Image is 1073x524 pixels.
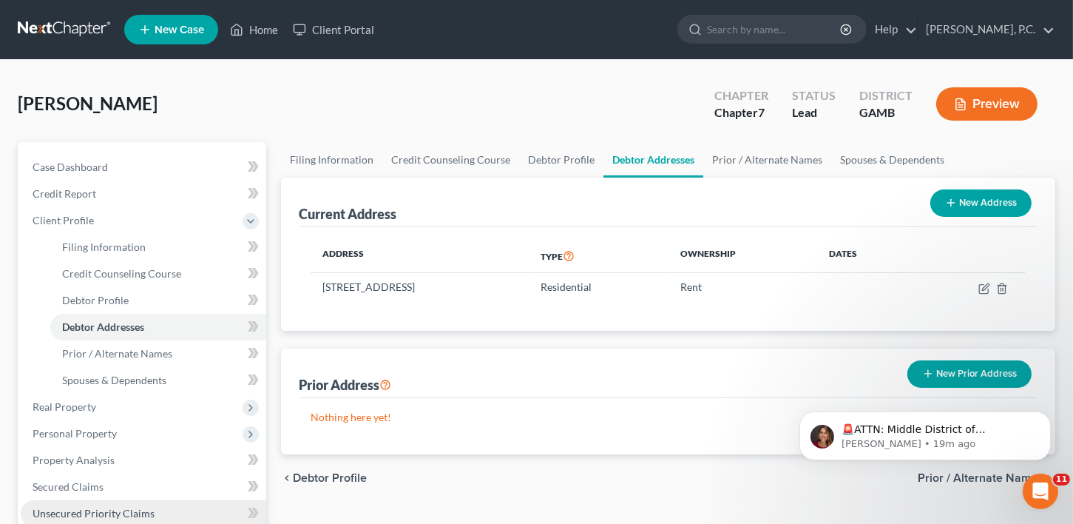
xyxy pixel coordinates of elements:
a: [PERSON_NAME], P.C. [918,16,1055,43]
a: Filing Information [50,234,266,261]
span: Debtor Profile [293,472,367,484]
td: [STREET_ADDRESS] [311,273,529,301]
a: Credit Counseling Course [50,261,266,287]
a: Debtor Profile [519,142,603,178]
td: Residential [529,273,669,301]
a: Debtor Addresses [50,314,266,340]
span: [PERSON_NAME] [18,93,158,114]
th: Address [311,239,529,273]
iframe: Intercom live chat [1023,474,1058,509]
a: Prior / Alternate Names [703,142,831,178]
th: Dates [817,239,914,273]
span: Unsecured Priority Claims [33,507,155,520]
span: Secured Claims [33,480,104,493]
button: New Address [930,189,1032,217]
span: Filing Information [62,241,146,253]
div: Prior Address [299,376,391,394]
td: Rent [668,273,817,301]
th: Type [529,239,669,273]
span: 11 [1053,474,1070,486]
i: chevron_left [281,472,293,484]
a: Debtor Profile [50,287,266,314]
div: Current Address [299,205,396,223]
div: District [859,87,913,104]
span: Credit Report [33,187,96,200]
a: Help [867,16,917,43]
button: chevron_left Debtor Profile [281,472,367,484]
div: GAMB [859,104,913,121]
a: Case Dashboard [21,154,266,181]
a: Prior / Alternate Names [50,340,266,367]
span: Debtor Addresses [62,320,144,333]
span: 7 [758,105,765,119]
span: Prior / Alternate Names [62,347,172,360]
span: New Case [155,24,204,36]
div: Chapter [714,104,768,121]
a: Property Analysis [21,447,266,474]
span: Client Profile [33,214,94,226]
div: Chapter [714,87,768,104]
span: Credit Counseling Course [62,267,181,280]
button: Preview [936,87,1038,121]
a: Spouses & Dependents [50,367,266,394]
a: Secured Claims [21,474,266,500]
a: Client Portal [285,16,382,43]
button: New Prior Address [907,360,1032,388]
a: Credit Counseling Course [382,142,519,178]
div: Lead [792,104,836,121]
span: Spouses & Dependents [62,374,166,386]
a: Filing Information [281,142,382,178]
p: Nothing here yet! [311,410,1026,425]
input: Search by name... [707,16,842,43]
span: Personal Property [33,427,117,440]
iframe: Intercom notifications message [777,380,1073,484]
span: Case Dashboard [33,161,108,173]
a: Spouses & Dependents [831,142,953,178]
a: Home [223,16,285,43]
a: Debtor Addresses [603,142,703,178]
div: Status [792,87,836,104]
span: Property Analysis [33,454,115,466]
span: Real Property [33,400,96,413]
span: Debtor Profile [62,294,129,306]
th: Ownership [668,239,817,273]
a: Credit Report [21,181,266,207]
